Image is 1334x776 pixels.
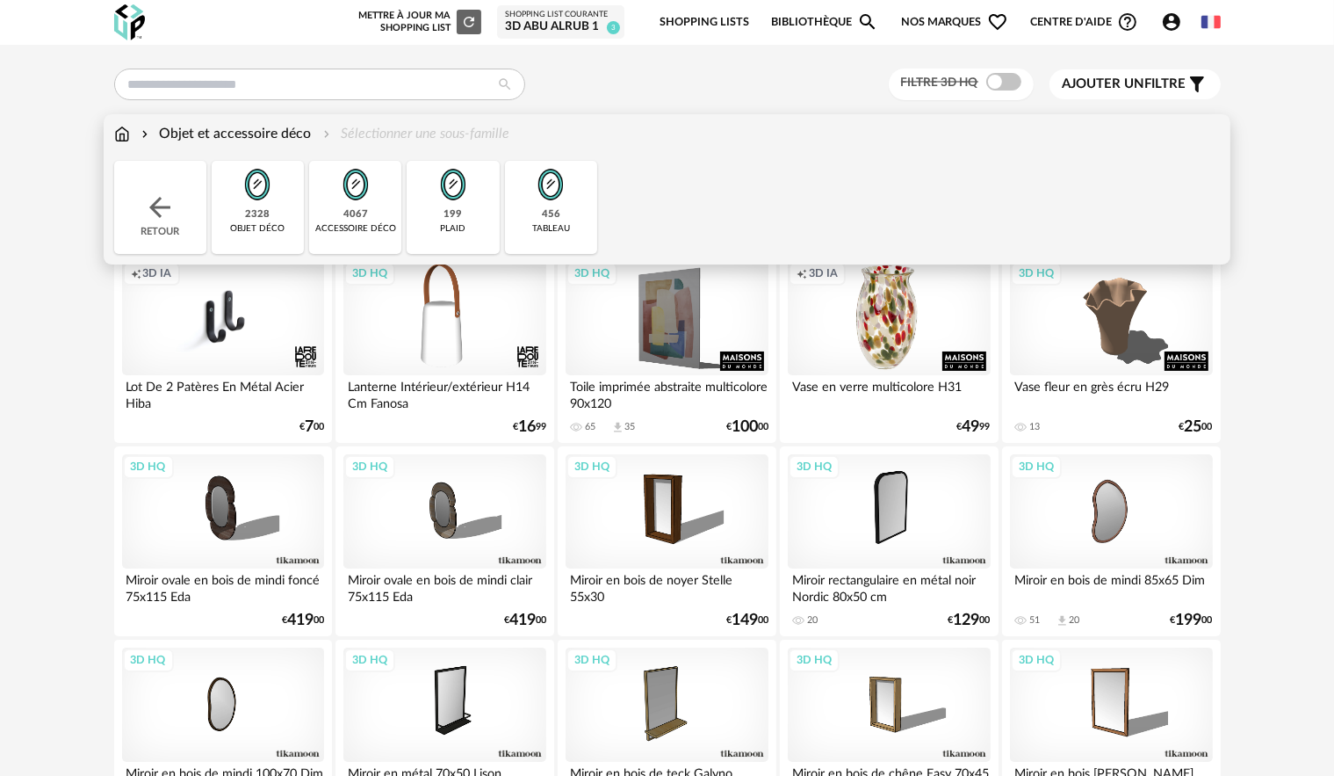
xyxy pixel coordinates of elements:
div: Vase fleur en grès écru H29 [1010,375,1212,410]
div: 3D HQ [344,262,395,285]
div: € 00 [504,614,546,627]
span: 419 [509,614,536,627]
img: fr [1201,12,1221,32]
div: 20 [807,614,818,627]
div: Miroir en bois de noyer Stelle 55x30 [566,569,768,604]
div: 3D HQ [123,649,174,671]
div: 3D HQ [566,455,617,478]
span: Filter icon [1186,74,1208,95]
div: 3D HQ [1011,455,1062,478]
div: € 00 [948,614,991,627]
span: 419 [287,614,314,627]
img: svg+xml;base64,PHN2ZyB3aWR0aD0iMTYiIGhlaWdodD0iMTYiIHZpZXdCb3g9IjAgMCAxNiAxNiIgZmlsbD0ibm9uZSIgeG... [138,124,152,144]
div: 20 [1069,614,1079,627]
div: € 00 [299,421,324,433]
div: € 00 [1179,421,1213,433]
span: 7 [305,421,314,433]
div: accessoire déco [315,223,396,235]
div: Objet et accessoire déco [138,124,312,144]
span: Nos marques [901,2,1008,43]
div: Retour [114,161,206,254]
span: 25 [1185,421,1202,433]
div: Miroir en bois de mindi 85x65 Dim [1010,569,1212,604]
img: OXP [114,4,145,40]
div: 456 [542,208,560,221]
span: Account Circle icon [1161,11,1190,33]
span: 16 [518,421,536,433]
div: 51 [1029,614,1040,627]
span: Help Circle Outline icon [1117,11,1138,33]
div: 3D HQ [789,455,840,478]
div: 3D HQ [789,649,840,671]
span: 49 [963,421,980,433]
a: 3D HQ Miroir en bois de mindi 85x65 Dim 51 Download icon 20 €19900 [1002,446,1220,636]
div: 2328 [245,208,270,221]
img: svg+xml;base64,PHN2ZyB3aWR0aD0iMjQiIGhlaWdodD0iMjQiIHZpZXdCb3g9IjAgMCAyNCAyNCIgZmlsbD0ibm9uZSIgeG... [144,192,176,223]
div: Miroir ovale en bois de mindi clair 75x115 Eda [343,569,545,604]
div: € 00 [726,421,768,433]
span: Creation icon [797,266,807,280]
span: Creation icon [131,266,141,280]
span: 3D IA [143,266,172,280]
span: 100 [732,421,758,433]
div: 35 [624,421,635,433]
div: 4067 [343,208,368,221]
a: 3D HQ Miroir rectangulaire en métal noir Nordic 80x50 cm 20 €12900 [780,446,998,636]
div: 13 [1029,421,1040,433]
a: 3D HQ Miroir ovale en bois de mindi clair 75x115 Eda €41900 [335,446,553,636]
a: 3D HQ Miroir ovale en bois de mindi foncé 75x115 Eda €41900 [114,446,332,636]
div: 3D ABU ALRUB 1 [505,19,617,35]
a: Shopping List courante 3D ABU ALRUB 1 3 [505,10,617,35]
div: € 00 [282,614,324,627]
img: Miroir.png [429,161,477,208]
button: Ajouter unfiltre Filter icon [1049,69,1221,99]
span: Centre d'aideHelp Circle Outline icon [1030,11,1138,33]
a: 3D HQ Lanterne Intérieur/extérieur H14 Cm Fanosa €1699 [335,253,553,443]
span: 149 [732,614,758,627]
a: BibliothèqueMagnify icon [771,2,878,43]
div: Vase en verre multicolore H31 [788,375,990,410]
div: Miroir ovale en bois de mindi foncé 75x115 Eda [122,569,324,604]
span: filtre [1063,76,1186,93]
span: Heart Outline icon [987,11,1008,33]
div: 3D HQ [1011,649,1062,671]
span: 3 [607,21,620,34]
div: 199 [444,208,463,221]
div: 65 [585,421,595,433]
div: Mettre à jour ma Shopping List [355,10,481,34]
div: 3D HQ [1011,262,1062,285]
a: 3D HQ Toile imprimée abstraite multicolore 90x120 65 Download icon 35 €10000 [558,253,775,443]
span: Account Circle icon [1161,11,1182,33]
div: Miroir rectangulaire en métal noir Nordic 80x50 cm [788,569,990,604]
span: 129 [954,614,980,627]
span: 3D IA [809,266,838,280]
a: Creation icon 3D IA Lot De 2 Patères En Métal Acier Hiba €700 [114,253,332,443]
div: € 00 [726,614,768,627]
div: Lot De 2 Patères En Métal Acier Hiba [122,375,324,410]
div: plaid [441,223,466,235]
img: Miroir.png [234,161,281,208]
img: svg+xml;base64,PHN2ZyB3aWR0aD0iMTYiIGhlaWdodD0iMTciIHZpZXdCb3g9IjAgMCAxNiAxNyIgZmlsbD0ibm9uZSIgeG... [114,124,130,144]
div: € 99 [957,421,991,433]
div: € 00 [1171,614,1213,627]
span: Filtre 3D HQ [901,76,978,89]
div: 3D HQ [344,649,395,671]
div: Lanterne Intérieur/extérieur H14 Cm Fanosa [343,375,545,410]
div: tableau [532,223,570,235]
a: Shopping Lists [660,2,749,43]
span: Ajouter un [1063,77,1145,91]
div: 3D HQ [566,649,617,671]
div: objet déco [230,223,285,235]
img: Miroir.png [332,161,379,208]
span: Download icon [611,421,624,434]
div: Shopping List courante [505,10,617,20]
span: Magnify icon [857,11,878,33]
img: Miroir.png [527,161,574,208]
div: 3D HQ [123,455,174,478]
span: Refresh icon [461,17,477,26]
span: 199 [1176,614,1202,627]
span: Download icon [1056,614,1069,627]
a: Creation icon 3D IA Vase en verre multicolore H31 €4999 [780,253,998,443]
a: 3D HQ Miroir en bois de noyer Stelle 55x30 €14900 [558,446,775,636]
div: € 99 [513,421,546,433]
